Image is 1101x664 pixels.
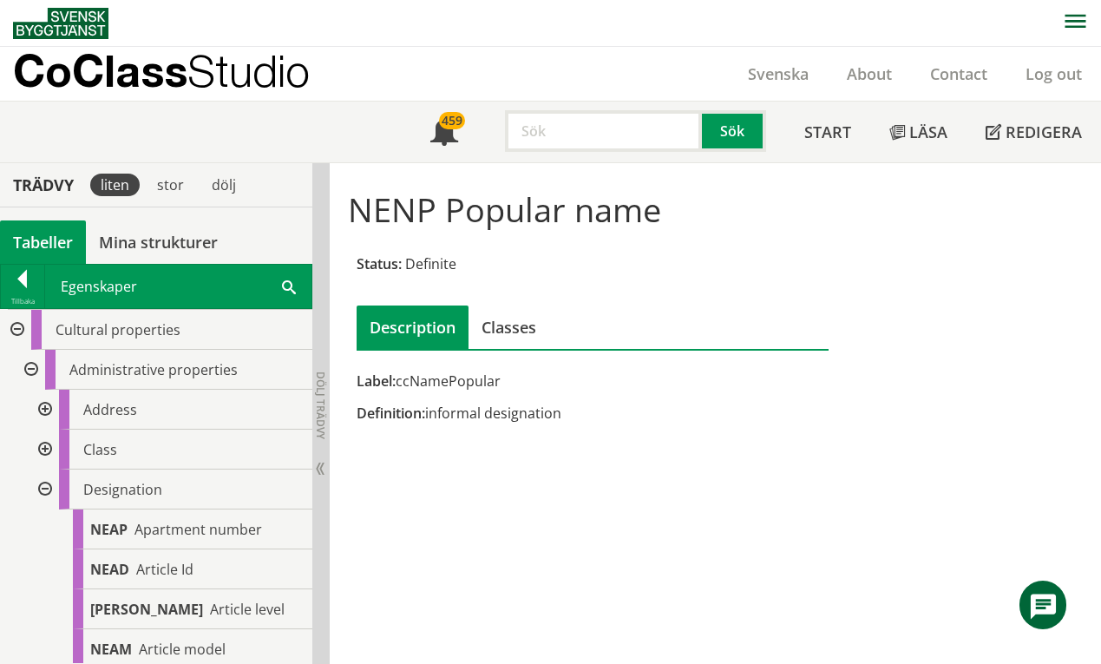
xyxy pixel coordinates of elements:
[201,174,246,196] div: dölj
[804,122,851,142] span: Start
[139,640,226,659] span: Article model
[357,254,402,273] span: Status:
[828,63,911,84] a: About
[210,600,285,619] span: Article level
[13,8,108,39] img: Svensk Byggtjänst
[3,175,83,194] div: Trädvy
[909,122,947,142] span: Läsa
[313,371,328,439] span: Dölj trädvy
[90,640,132,659] span: NEAM
[702,110,766,152] button: Sök
[83,440,117,459] span: Class
[1006,122,1082,142] span: Redigera
[134,520,262,539] span: Apartment number
[13,61,310,81] p: CoClass
[13,47,347,101] a: CoClassStudio
[187,45,310,96] span: Studio
[357,371,396,391] span: Label:
[147,174,194,196] div: stor
[45,265,311,308] div: Egenskaper
[870,102,967,162] a: Läsa
[411,102,477,162] a: 459
[357,306,469,349] div: Description
[505,110,702,152] input: Sök
[282,277,296,295] span: Sök i tabellen
[357,404,425,423] span: Definition:
[439,112,465,129] div: 459
[357,404,829,423] div: informal designation
[90,520,128,539] span: NEAP
[90,600,203,619] span: [PERSON_NAME]
[83,480,162,499] span: Designation
[69,360,238,379] span: Administrative properties
[348,190,1084,228] h1: NENP Popular name
[785,102,870,162] a: Start
[90,174,140,196] div: liten
[1006,63,1101,84] a: Log out
[86,220,231,264] a: Mina strukturer
[911,63,1006,84] a: Contact
[405,254,456,273] span: Definite
[469,306,549,349] div: Classes
[90,560,129,579] span: NEAD
[136,560,193,579] span: Article Id
[967,102,1101,162] a: Redigera
[357,371,829,391] div: ccNamePopular
[1,294,44,308] div: Tillbaka
[430,120,458,148] span: Notifications
[729,63,828,84] a: Svenska
[56,320,180,339] span: Cultural properties
[83,400,137,419] span: Address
